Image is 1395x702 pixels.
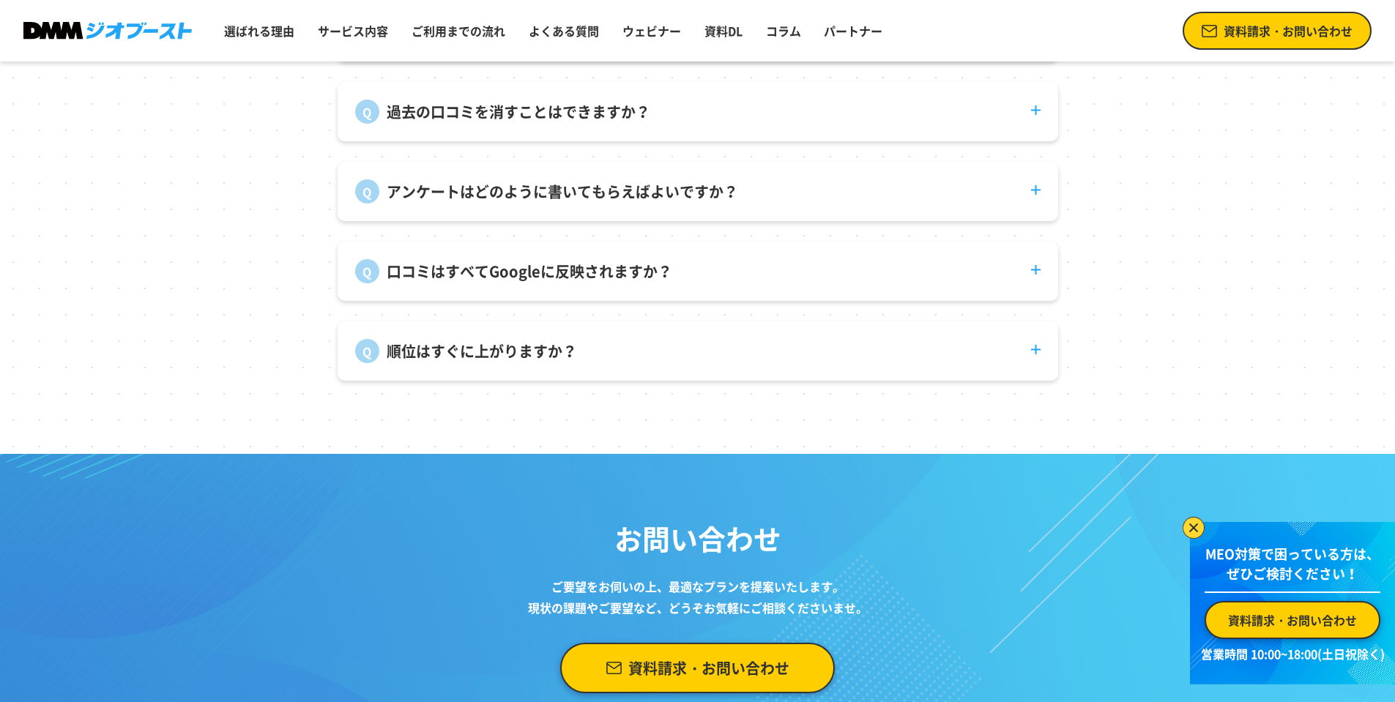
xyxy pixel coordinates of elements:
a: 資料請求・お問い合わせ [1205,601,1380,639]
p: 過去の口コミを消すことはできますか？ [387,101,650,123]
p: MEO対策で困っている方は、 ぜひご検討ください！ [1205,544,1380,593]
a: ウェビナー [617,16,687,45]
p: 営業時間 10:00~18:00(土日祝除く) [1199,645,1386,662]
p: アンケートはどのように書いてもらえばよいですか？ [387,181,738,203]
a: よくある質問 [523,16,605,45]
a: サービス内容 [312,16,394,45]
a: 資料DL [699,16,748,45]
p: 順位はすぐに上がりますか？ [387,340,577,362]
img: バナーを閉じる [1183,517,1205,539]
a: 選ばれる理由 [218,16,300,45]
a: 資料請求・お問い合わせ [1183,12,1372,50]
p: ご要望をお伺いの上、 最適なプランを提案いたします。 現状の課題やご要望など、 どうぞお気軽にご相談くださいませ。 [515,576,881,619]
p: 口コミはすべてGoogleに反映されますか？ [387,261,672,283]
img: DMMジオブースト [23,22,192,40]
a: コラム [760,16,807,45]
span: 資料請求・お問い合わせ [628,654,789,682]
a: 資料請求・お問い合わせ [560,643,835,693]
a: ご利用までの流れ [406,16,511,45]
a: パートナー [818,16,888,45]
span: 資料請求・お問い合わせ [1224,22,1353,40]
span: 資料請求・お問い合わせ [1228,611,1357,629]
